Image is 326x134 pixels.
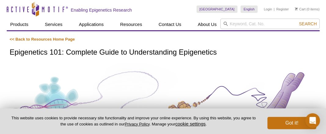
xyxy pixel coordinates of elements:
[75,19,107,30] a: Applications
[10,115,257,127] p: This website uses cookies to provide necessary site functionality and improve your online experie...
[155,19,185,30] a: Contact Us
[267,117,316,129] button: Got it!
[276,7,289,11] a: Register
[41,19,66,30] a: Services
[295,7,306,11] a: Cart
[295,7,298,10] img: Your Cart
[299,21,317,26] span: Search
[196,5,238,13] a: [GEOGRAPHIC_DATA]
[7,19,32,30] a: Products
[264,7,272,11] a: Login
[10,37,75,42] a: << Back to Resources Home Page
[295,5,320,13] li: (0 items)
[297,21,318,27] button: Search
[71,7,132,13] h2: Enabling Epigenetics Research
[220,19,320,29] input: Keyword, Cat. No.
[175,121,206,126] button: cookie settings
[116,19,146,30] a: Resources
[274,5,275,13] li: |
[240,5,258,13] a: English
[10,48,317,57] h1: Epigenetics 101: Complete Guide to Understanding Epigenetics
[305,113,320,128] div: Open Intercom Messenger
[125,122,149,126] a: Privacy Policy
[10,63,317,132] img: Complete Guide to Understanding Epigenetics
[194,19,220,30] a: About Us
